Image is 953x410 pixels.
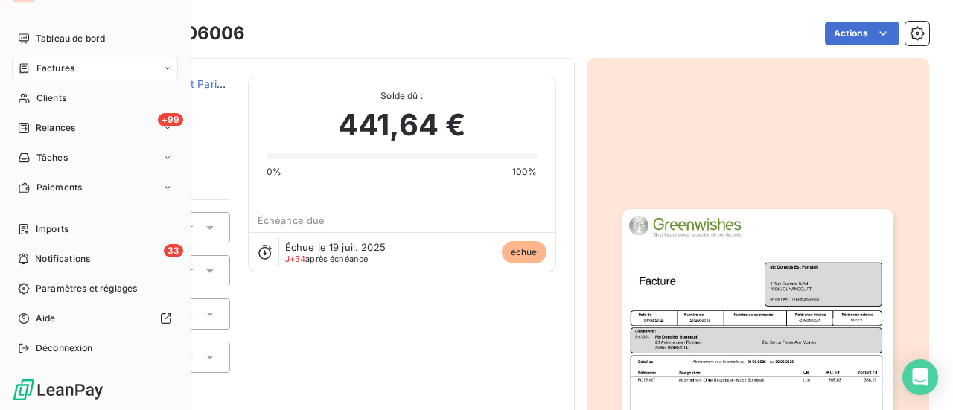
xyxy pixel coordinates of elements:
span: Notifications [35,252,90,266]
span: 0% [267,165,281,179]
span: Tableau de bord [36,32,105,45]
span: Solde dû : [267,89,538,103]
span: J+34 [285,254,306,264]
a: Tableau de bord [12,27,178,51]
span: 100% [512,165,538,179]
img: Logo LeanPay [12,378,104,402]
span: Déconnexion [36,342,93,355]
span: après échéance [285,254,369,263]
a: Clients [12,86,178,110]
div: Open Intercom Messenger [902,359,938,395]
span: Clients [36,92,66,105]
span: Paramètres et réglages [36,282,137,295]
a: Factures [12,57,178,80]
a: Paramètres et réglages [12,277,178,301]
span: Imports [36,222,68,236]
a: Imports [12,217,178,241]
span: Échéance due [258,214,325,226]
span: échue [502,241,546,263]
span: +99 [158,113,183,126]
span: 441,64 € [338,103,465,147]
span: Relances [36,121,75,135]
span: Factures [36,62,74,75]
a: Tâches [12,146,178,170]
h3: 202506006 [139,20,245,47]
a: Aide [12,307,178,330]
span: Échue le 19 juil. 2025 [285,241,386,253]
button: Actions [825,22,899,45]
span: 33 [164,244,183,257]
span: Tâches [36,151,68,164]
a: +99Relances [12,116,178,140]
span: Paiements [36,181,82,194]
a: Paiements [12,176,178,199]
span: Aide [36,312,56,325]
